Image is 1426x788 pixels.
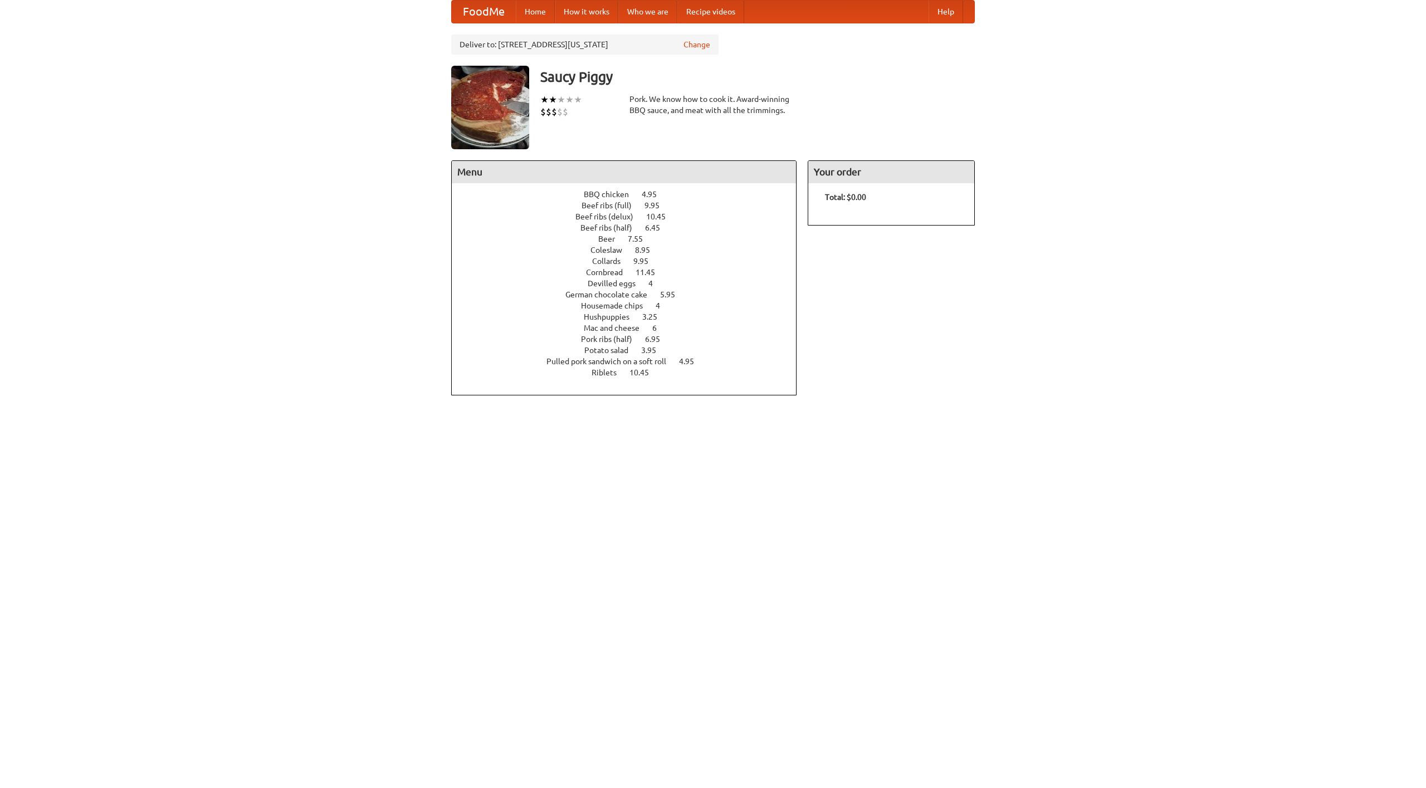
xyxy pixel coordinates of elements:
span: Beef ribs (full) [582,201,643,210]
a: Help [929,1,963,23]
a: Who we are [618,1,677,23]
span: Potato salad [584,346,639,355]
span: 4 [648,279,664,288]
img: angular.jpg [451,66,529,149]
div: Pork. We know how to cook it. Award-winning BBQ sauce, and meat with all the trimmings. [629,94,797,116]
span: 10.45 [646,212,677,221]
span: 8.95 [635,246,661,254]
b: Total: $0.00 [825,193,866,202]
span: Housemade chips [581,301,654,310]
a: Devilled eggs 4 [588,279,673,288]
h4: Your order [808,161,974,183]
a: Change [683,39,710,50]
span: 4.95 [642,190,668,199]
span: Coleslaw [590,246,633,254]
span: 4.95 [679,357,705,366]
span: 6.45 [645,223,671,232]
a: Beef ribs (half) 6.45 [580,223,681,232]
a: Pulled pork sandwich on a soft roll 4.95 [546,357,715,366]
a: Mac and cheese 6 [584,324,677,332]
span: 3.25 [642,312,668,321]
span: 3.95 [641,346,667,355]
span: Pulled pork sandwich on a soft roll [546,357,677,366]
a: Riblets 10.45 [592,368,670,377]
li: $ [557,106,563,118]
li: $ [563,106,568,118]
span: 5.95 [660,290,686,299]
li: ★ [549,94,557,106]
li: ★ [540,94,549,106]
a: Collards 9.95 [592,257,669,266]
li: $ [546,106,551,118]
a: FoodMe [452,1,516,23]
span: Hushpuppies [584,312,641,321]
span: 11.45 [636,268,666,277]
a: Cornbread 11.45 [586,268,676,277]
a: German chocolate cake 5.95 [565,290,696,299]
span: BBQ chicken [584,190,640,199]
span: 9.95 [633,257,660,266]
a: Housemade chips 4 [581,301,681,310]
span: 6 [652,324,668,332]
span: 10.45 [629,368,660,377]
a: Beef ribs (delux) 10.45 [575,212,686,221]
span: 9.95 [644,201,671,210]
span: Collards [592,257,632,266]
h4: Menu [452,161,796,183]
span: Beef ribs (half) [580,223,643,232]
a: Hushpuppies 3.25 [584,312,678,321]
span: Mac and cheese [584,324,651,332]
a: BBQ chicken 4.95 [584,190,677,199]
a: Recipe videos [677,1,744,23]
a: Pork ribs (half) 6.95 [581,335,681,344]
a: Coleslaw 8.95 [590,246,671,254]
span: Devilled eggs [588,279,647,288]
li: $ [551,106,557,118]
span: Beef ribs (delux) [575,212,644,221]
a: How it works [555,1,618,23]
h3: Saucy Piggy [540,66,975,88]
span: Cornbread [586,268,634,277]
a: Beef ribs (full) 9.95 [582,201,680,210]
a: Potato salad 3.95 [584,346,677,355]
span: 4 [656,301,671,310]
li: ★ [565,94,574,106]
span: German chocolate cake [565,290,658,299]
li: $ [540,106,546,118]
span: Pork ribs (half) [581,335,643,344]
li: ★ [574,94,582,106]
li: ★ [557,94,565,106]
span: 6.95 [645,335,671,344]
span: Riblets [592,368,628,377]
a: Beer 7.55 [598,234,663,243]
span: 7.55 [628,234,654,243]
a: Home [516,1,555,23]
span: Beer [598,234,626,243]
div: Deliver to: [STREET_ADDRESS][US_STATE] [451,35,719,55]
